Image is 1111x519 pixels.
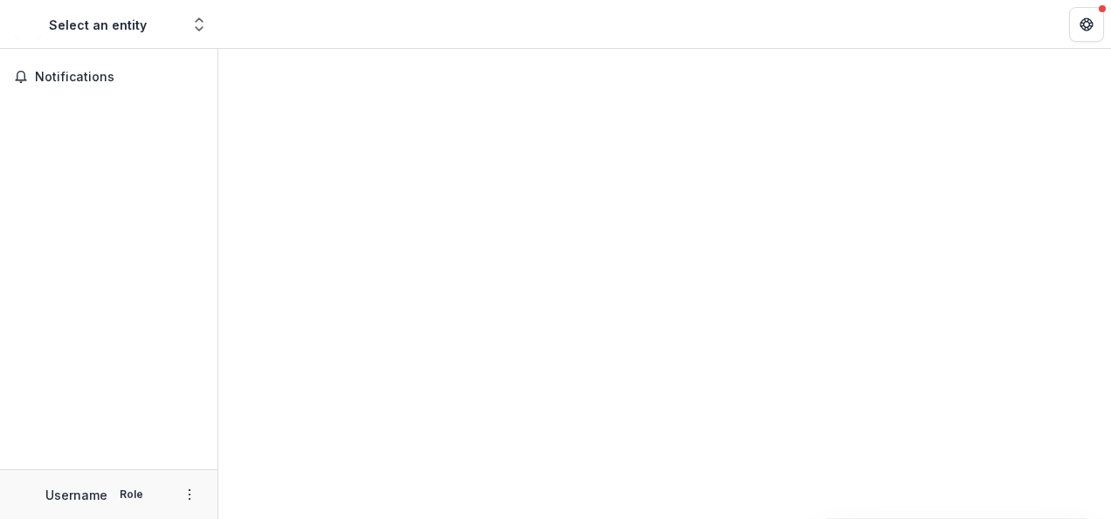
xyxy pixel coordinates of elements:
[45,486,107,504] p: Username
[1069,7,1104,42] button: Get Help
[49,16,147,34] div: Select an entity
[179,484,200,505] button: More
[35,70,204,85] span: Notifications
[114,487,148,502] p: Role
[187,7,211,42] button: Open entity switcher
[7,63,210,91] button: Notifications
